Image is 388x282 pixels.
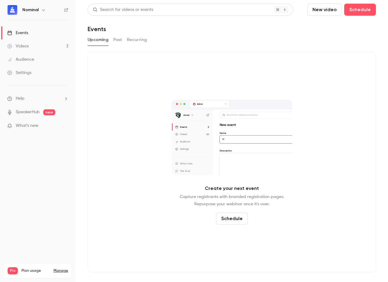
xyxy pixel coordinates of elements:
button: New video [307,4,342,16]
button: Schedule [344,4,376,16]
h1: Events [88,25,106,33]
span: Plan usage [21,268,50,273]
span: new [43,109,55,115]
div: Search for videos or events [93,7,153,13]
h6: Nominal [22,7,39,13]
div: Events [7,30,28,36]
span: Pro [8,267,18,274]
img: Nominal [8,5,17,15]
iframe: Noticeable Trigger [61,123,68,129]
button: Past [113,35,122,45]
button: Upcoming [88,35,108,45]
li: help-dropdown-opener [7,95,68,102]
button: Schedule [216,213,248,225]
a: SpeakerHub [16,109,40,115]
button: Recurring [127,35,147,45]
p: Capture registrants with branded registration pages. Repurpose your webinar once it's over. [180,193,284,208]
div: Audience [7,56,34,62]
p: Create your next event [205,185,259,192]
div: Settings [7,70,31,76]
span: Help [16,95,24,102]
a: Manage [53,268,68,273]
div: Videos [7,43,29,49]
span: What's new [16,123,38,129]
